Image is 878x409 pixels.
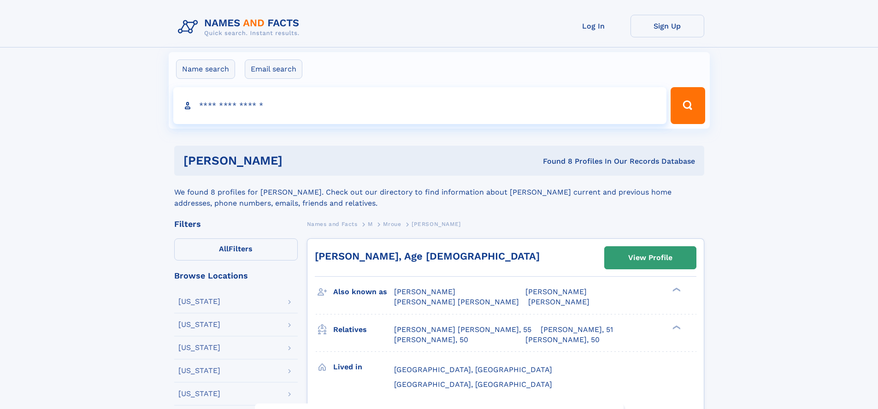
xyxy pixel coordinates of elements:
[174,220,298,228] div: Filters
[176,59,235,79] label: Name search
[670,287,681,293] div: ❯
[412,156,695,166] div: Found 8 Profiles In Our Records Database
[174,176,704,209] div: We found 8 profiles for [PERSON_NAME]. Check out our directory to find information about [PERSON_...
[178,298,220,305] div: [US_STATE]
[671,87,705,124] button: Search Button
[394,297,519,306] span: [PERSON_NAME] [PERSON_NAME]
[557,15,631,37] a: Log In
[628,247,672,268] div: View Profile
[394,365,552,374] span: [GEOGRAPHIC_DATA], [GEOGRAPHIC_DATA]
[307,218,358,230] a: Names and Facts
[605,247,696,269] a: View Profile
[368,221,373,227] span: M
[174,238,298,261] label: Filters
[333,359,394,375] h3: Lived in
[394,287,455,296] span: [PERSON_NAME]
[333,284,394,300] h3: Also known as
[525,335,600,345] a: [PERSON_NAME], 50
[333,322,394,338] h3: Relatives
[178,321,220,328] div: [US_STATE]
[528,297,589,306] span: [PERSON_NAME]
[541,325,613,335] a: [PERSON_NAME], 51
[394,325,531,335] a: [PERSON_NAME] [PERSON_NAME], 55
[245,59,302,79] label: Email search
[394,335,468,345] a: [PERSON_NAME], 50
[383,221,401,227] span: Mroue
[178,390,220,397] div: [US_STATE]
[670,324,681,330] div: ❯
[183,155,413,166] h1: [PERSON_NAME]
[412,221,461,227] span: [PERSON_NAME]
[219,244,229,253] span: All
[315,250,540,262] a: [PERSON_NAME], Age [DEMOGRAPHIC_DATA]
[174,15,307,40] img: Logo Names and Facts
[178,367,220,374] div: [US_STATE]
[173,87,667,124] input: search input
[631,15,704,37] a: Sign Up
[394,380,552,389] span: [GEOGRAPHIC_DATA], [GEOGRAPHIC_DATA]
[178,344,220,351] div: [US_STATE]
[383,218,401,230] a: Mroue
[368,218,373,230] a: M
[174,272,298,280] div: Browse Locations
[525,287,587,296] span: [PERSON_NAME]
